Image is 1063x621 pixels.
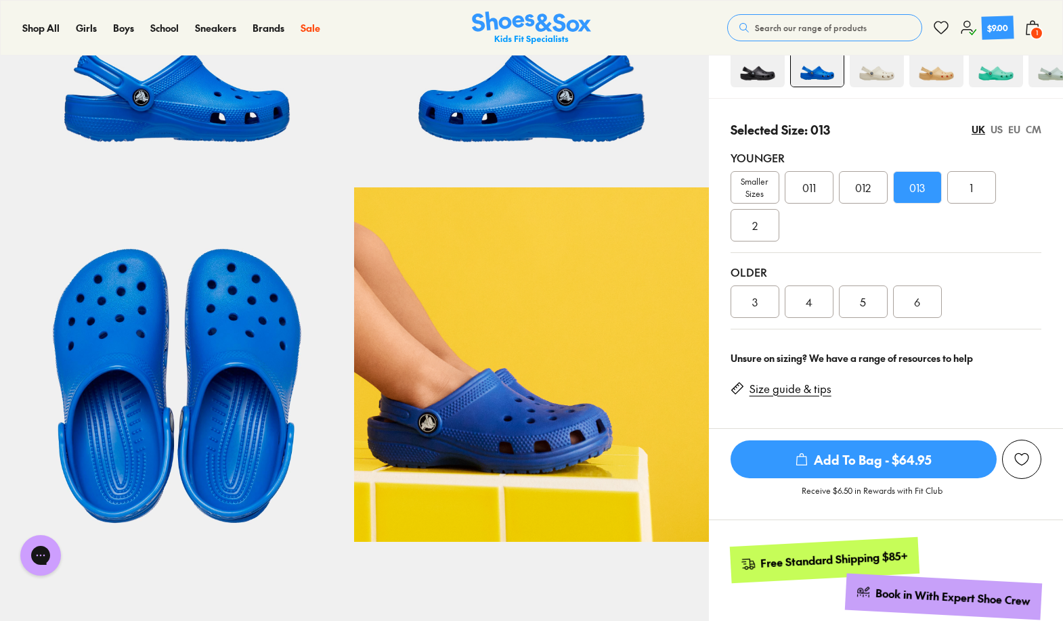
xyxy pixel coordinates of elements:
span: Search our range of products [755,22,867,34]
a: Boys [113,21,134,35]
p: Receive $6.50 in Rewards with Fit Club [802,484,942,509]
div: Younger [731,149,1041,166]
div: Free Standard Shipping $85+ [760,549,908,571]
span: 2 [752,217,758,233]
button: 1 [1024,13,1041,43]
a: Shoes & Sox [472,11,591,45]
span: 1 [970,179,973,195]
div: $9.00 [987,21,1009,34]
img: 4-502800_1 [850,33,904,87]
img: 4-548434_1 [791,34,844,87]
img: 4-502818_1 [969,33,1023,87]
div: Book in With Expert Shoe Crew [875,586,1031,609]
img: Classic Clog Youth Blue Bolt [354,187,708,541]
div: UK [972,122,985,137]
span: 6 [914,294,920,310]
img: SNS_Logo_Responsive.svg [472,11,591,45]
span: Add To Bag - $64.95 [731,440,997,478]
a: Brands [253,21,284,35]
span: 012 [855,179,871,195]
span: 5 [860,294,866,310]
div: EU [1008,122,1020,137]
button: Search our range of products [727,14,922,41]
a: Book in With Expert Shoe Crew [845,574,1042,620]
div: Older [731,264,1041,280]
a: Size guide & tips [750,382,831,396]
a: Sneakers [195,21,236,35]
div: Unsure on sizing? We have a range of resources to help [731,351,1041,365]
span: Smaller Sizes [731,175,779,200]
span: 1 [1030,26,1043,40]
p: Selected Size: 013 [731,120,830,139]
img: 4-538782_1 [909,33,963,87]
img: 4-493676_1 [731,33,785,87]
span: 011 [802,179,816,195]
button: Add To Bag - $64.95 [731,440,997,479]
a: Free Standard Shipping $85+ [729,537,919,583]
div: CM [1026,122,1041,137]
a: Shop All [22,21,60,35]
a: School [150,21,179,35]
iframe: Gorgias live chat messenger [14,530,68,580]
a: Girls [76,21,97,35]
div: US [991,122,1003,137]
a: $9.00 [960,16,1014,39]
span: 4 [806,294,812,310]
a: Sale [301,21,320,35]
span: 3 [752,294,758,310]
span: 013 [909,179,925,195]
button: Add to wishlist [1002,440,1041,479]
